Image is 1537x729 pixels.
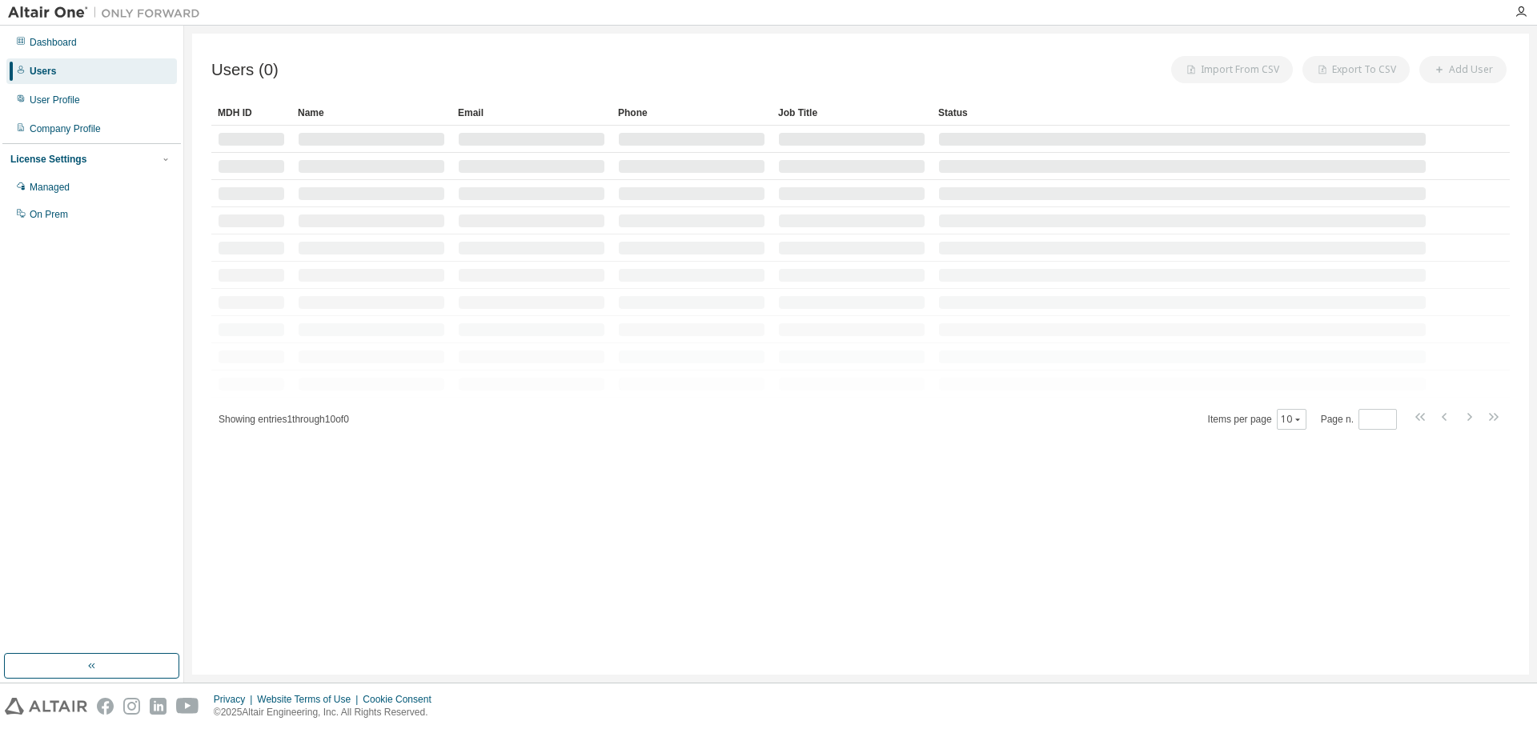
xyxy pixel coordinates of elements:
div: Dashboard [30,36,77,49]
img: instagram.svg [123,698,140,715]
img: facebook.svg [97,698,114,715]
img: altair_logo.svg [5,698,87,715]
button: 10 [1281,413,1302,426]
button: Add User [1419,56,1507,83]
img: youtube.svg [176,698,199,715]
div: Website Terms of Use [257,693,363,706]
div: MDH ID [218,100,285,126]
img: linkedin.svg [150,698,167,715]
div: Cookie Consent [363,693,440,706]
span: Page n. [1321,409,1397,430]
div: Users [30,65,56,78]
button: Import From CSV [1171,56,1293,83]
div: Job Title [778,100,925,126]
p: © 2025 Altair Engineering, Inc. All Rights Reserved. [214,706,441,719]
div: User Profile [30,94,80,106]
div: Status [938,100,1427,126]
div: Name [298,100,445,126]
div: Privacy [214,693,257,706]
span: Users (0) [211,61,279,79]
div: Company Profile [30,122,101,135]
span: Items per page [1208,409,1306,430]
button: Export To CSV [1302,56,1410,83]
div: License Settings [10,153,86,166]
div: Email [458,100,605,126]
div: On Prem [30,208,68,221]
span: Showing entries 1 through 10 of 0 [219,414,349,425]
img: Altair One [8,5,208,21]
div: Phone [618,100,765,126]
div: Managed [30,181,70,194]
